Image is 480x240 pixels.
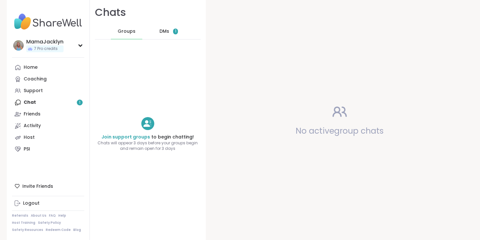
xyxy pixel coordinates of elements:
span: DMs [159,28,169,35]
h1: Chats [95,5,126,20]
div: Home [24,64,38,71]
a: Activity [12,120,84,132]
a: Safety Resources [12,228,43,232]
a: Host [12,132,84,143]
div: Friends [24,111,41,117]
a: PSI [12,143,84,155]
a: Blog [73,228,81,232]
a: Join support groups [101,134,150,140]
span: Chats will appear 3 days before your groups begin and remain open for 3 days [90,140,206,151]
div: Host [24,134,35,141]
img: ShareWell Nav Logo [12,10,84,33]
a: Referrals [12,213,28,218]
span: No active group chats [296,125,384,137]
a: Help [58,213,66,218]
div: Activity [24,123,41,129]
div: PSI [24,146,30,152]
a: Home [12,62,84,73]
img: MamaJacklyn [13,40,24,51]
span: 7 Pro credits [34,46,58,52]
span: 1 [175,29,176,34]
a: FAQ [49,213,56,218]
a: Logout [12,198,84,209]
a: Support [12,85,84,97]
div: Invite Friends [12,180,84,192]
div: MamaJacklyn [26,38,64,45]
a: Friends [12,108,84,120]
div: Logout [23,200,40,207]
h4: to begin chatting! [90,134,206,140]
a: Host Training [12,221,35,225]
a: Safety Policy [38,221,61,225]
a: About Us [31,213,46,218]
span: Groups [118,28,135,35]
div: Coaching [24,76,47,82]
a: Coaching [12,73,84,85]
a: Redeem Code [46,228,71,232]
div: Support [24,88,43,94]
